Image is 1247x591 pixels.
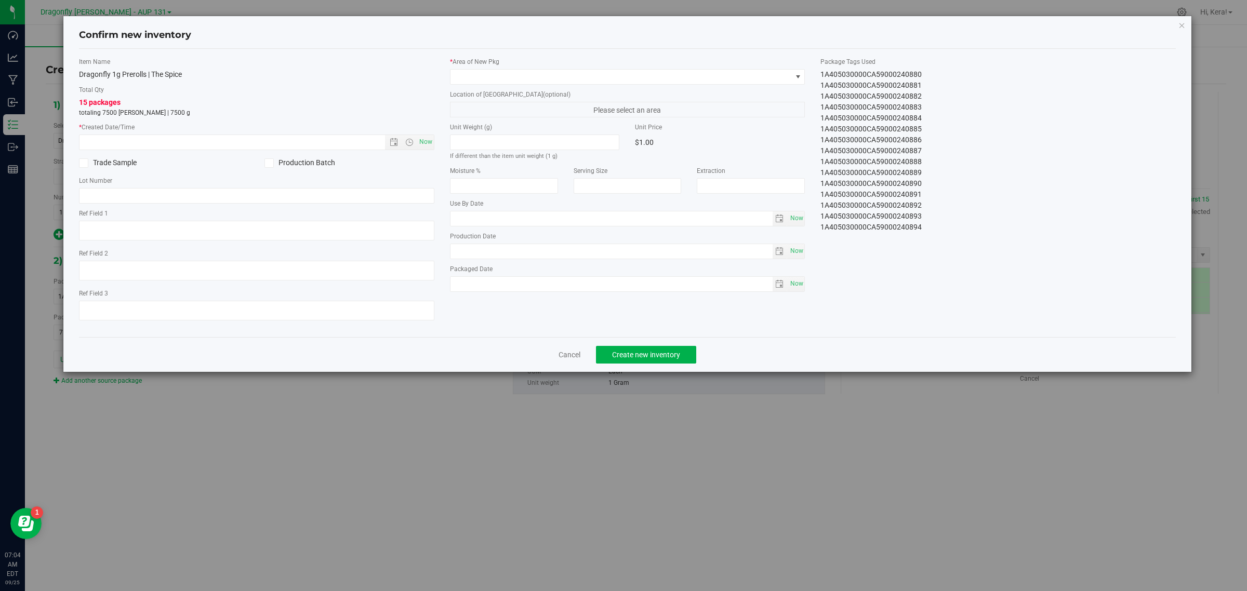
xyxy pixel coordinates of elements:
div: 1A405030000CA59000240888 [820,156,1176,167]
div: 1A405030000CA59000240893 [820,211,1176,222]
a: Cancel [559,350,580,360]
div: 1A405030000CA59000240880 [820,69,1176,80]
span: select [787,277,804,291]
label: Ref Field 3 [79,289,434,298]
span: Set Current date [788,276,805,291]
span: select [773,277,788,291]
small: If different than the item unit weight (1 g) [450,153,558,159]
label: Extraction [697,166,805,176]
span: Set Current date [788,211,805,226]
span: Create new inventory [612,351,680,359]
div: 1A405030000CA59000240887 [820,145,1176,156]
div: 1A405030000CA59000240883 [820,102,1176,113]
span: (optional) [543,91,571,98]
div: 1A405030000CA59000240886 [820,135,1176,145]
div: 1A405030000CA59000240894 [820,222,1176,233]
label: Created Date/Time [79,123,434,132]
div: 1A405030000CA59000240885 [820,124,1176,135]
label: Lot Number [79,176,434,185]
h4: Confirm new inventory [79,29,191,42]
label: Serving Size [574,166,682,176]
label: Location of [GEOGRAPHIC_DATA] [450,90,805,99]
label: Trade Sample [79,157,249,168]
label: Production Batch [264,157,434,168]
div: 1A405030000CA59000240890 [820,178,1176,189]
label: Packaged Date [450,264,805,274]
iframe: Resource center [10,508,42,539]
div: 1A405030000CA59000240884 [820,113,1176,124]
label: Total Qty [79,85,434,95]
label: Use By Date [450,199,805,208]
label: Ref Field 1 [79,209,434,218]
span: 15 packages [79,98,121,106]
label: Package Tags Used [820,57,1176,66]
label: Ref Field 2 [79,249,434,258]
div: $1.00 [635,135,805,150]
label: Production Date [450,232,805,241]
div: 1A405030000CA59000240889 [820,167,1176,178]
span: Set Current date [788,244,805,259]
div: 1A405030000CA59000240891 [820,189,1176,200]
span: select [787,211,804,226]
p: totaling 7500 [PERSON_NAME] | 7500 g [79,108,434,117]
button: Create new inventory [596,346,696,364]
span: Open the time view [400,138,418,146]
span: select [773,244,788,259]
span: Set Current date [417,135,434,150]
span: Open the date view [385,138,403,146]
label: Unit Weight (g) [450,123,620,132]
div: Dragonfly 1g Prerolls | The Spice [79,69,434,80]
div: 1A405030000CA59000240892 [820,200,1176,211]
div: 1A405030000CA59000240882 [820,91,1176,102]
span: select [787,244,804,259]
span: select [773,211,788,226]
div: 1A405030000CA59000240881 [820,80,1176,91]
label: Moisture % [450,166,558,176]
iframe: Resource center unread badge [31,506,43,519]
label: Area of New Pkg [450,57,805,66]
label: Unit Price [635,123,805,132]
label: Item Name [79,57,434,66]
span: Please select an area [450,102,805,117]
